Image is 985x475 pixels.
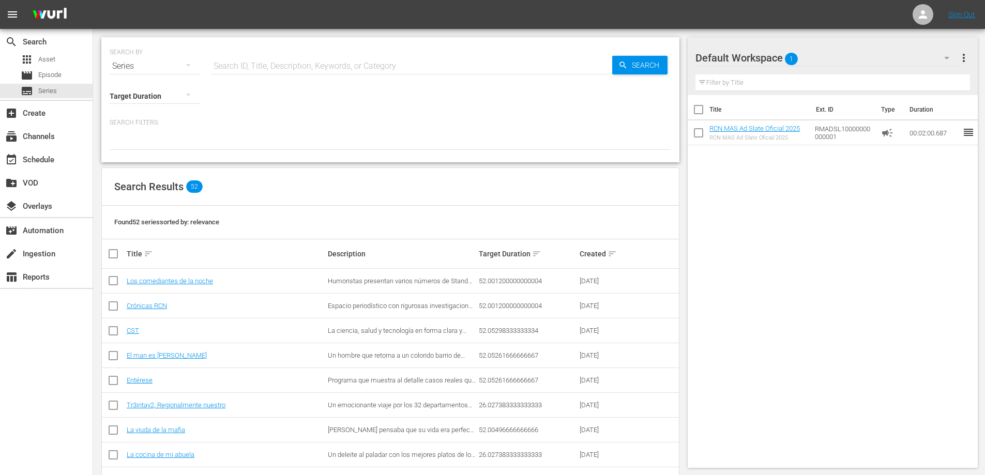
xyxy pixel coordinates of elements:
span: 52 [186,180,203,193]
span: sort [608,249,617,258]
a: Tr3intay2, Regionalmente nuestro [127,401,225,409]
div: [DATE] [580,277,627,285]
a: La cocina de mi abuela [127,451,194,458]
td: 00:02:00.687 [905,120,962,145]
div: [DATE] [580,401,627,409]
div: [DATE] [580,376,627,384]
p: Search Filters: [110,118,671,127]
div: 52.05261666666667 [479,376,577,384]
div: [DATE] [580,327,627,334]
a: El man es [PERSON_NAME] [127,351,207,359]
div: RCN MAS Ad Slate Oficial 2025 [709,134,800,141]
span: VOD [5,177,18,189]
a: Los comediantes de la noche [127,277,213,285]
div: Series [110,52,201,81]
span: Asset [21,53,33,66]
div: [DATE] [580,351,627,359]
span: more_vert [958,52,970,64]
a: Entérese [127,376,153,384]
div: 52.05298333333334 [479,327,577,334]
button: more_vert [958,45,970,70]
div: Default Workspace [695,43,959,72]
th: Type [875,95,903,124]
a: Crónicas RCN [127,302,167,310]
span: Channels [5,130,18,143]
span: Episode [21,69,33,82]
a: CST [127,327,139,334]
span: La ciencia, salud y tecnología en forma clara y sencilla. [328,327,466,342]
span: Create [5,107,18,119]
div: Created [580,248,627,260]
div: [DATE] [580,451,627,458]
span: reorder [962,126,975,139]
span: Un deleite al paladar con los mejores platos de los 40 municipios de [GEOGRAPHIC_DATA][PERSON_NAME]. [328,451,475,474]
span: sort [144,249,153,258]
span: Search [628,56,668,74]
span: Series [38,86,57,96]
span: Search Results [114,180,184,193]
div: 26.027383333333333 [479,401,577,409]
div: Title [127,248,325,260]
div: Description [328,250,476,258]
span: Automation [5,224,18,237]
span: Series [21,85,33,97]
div: 52.05261666666667 [479,351,577,359]
a: La viuda de la mafia [127,426,185,434]
th: Duration [903,95,965,124]
th: Title [709,95,810,124]
span: Un hombre que retorna a un colorido barrio de [GEOGRAPHIC_DATA] y se encuentra con un lugar al qu... [328,351,472,375]
div: [DATE] [580,426,627,434]
span: Espacio periodístico con rigurosas investigaciones que superan las emociones de cualquier ficción. [328,302,476,317]
span: Found 52 series sorted by: relevance [114,218,219,226]
div: 52.001200000000004 [479,277,577,285]
span: [PERSON_NAME] pensaba que su vida era perfecta hasta que, en medio de una persecución, descubre q... [328,426,476,472]
span: menu [6,8,19,21]
span: sort [532,249,541,258]
span: Search [5,36,18,48]
span: Ad [881,127,893,139]
button: Search [612,56,668,74]
div: Target Duration [479,248,577,260]
span: Programa que muestra al detalle casos reales que han trascendido la mera noticia debido al interé... [328,376,476,400]
a: Sign Out [948,10,975,19]
span: Episode [38,70,62,80]
span: Overlays [5,200,18,212]
span: Ingestion [5,248,18,260]
div: [DATE] [580,302,627,310]
span: Humoristas presentan varios números de Stand Up Comedy en cada emisión, frente a una audiencia real. [328,277,472,300]
a: RCN MAS Ad Slate Oficial 2025 [709,125,800,132]
div: 52.001200000000004 [479,302,577,310]
span: Un emocionante viaje por los 32 departamentos de [GEOGRAPHIC_DATA], desvelando sus tesoros natura... [328,401,472,424]
img: ans4CAIJ8jUAAAAAAAAAAAAAAAAAAAAAAAAgQb4GAAAAAAAAAAAAAAAAAAAAAAAAJMjXAAAAAAAAAAAAAAAAAAAAAAAAgAT5G... [25,3,74,27]
span: Reports [5,271,18,283]
div: 26.027383333333333 [479,451,577,458]
span: Schedule [5,154,18,166]
div: 52.00496666666666 [479,426,577,434]
th: Ext. ID [810,95,875,124]
span: 1 [785,48,798,70]
td: RMADSL10000000000001 [811,120,877,145]
span: Asset [38,54,55,65]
